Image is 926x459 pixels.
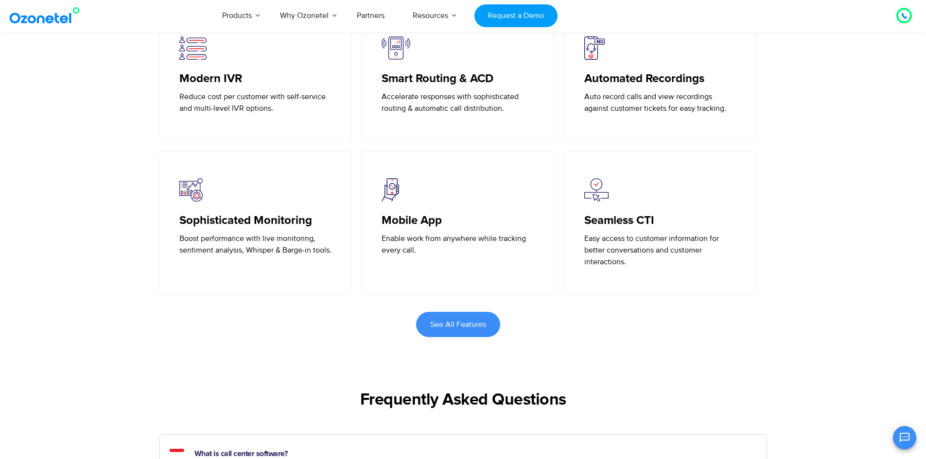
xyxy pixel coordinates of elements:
h5: Mobile App [382,214,535,228]
h5: Sophisticated Monitoring [179,214,332,228]
button: Open chat [893,426,916,449]
h5: Smart Routing & ACD [382,72,535,86]
a: Request a Demo [474,4,558,27]
span: See All Features [430,321,486,328]
a: What is call center software? [194,450,288,458]
h5: Automated Recordings [584,72,737,86]
p: Enable work from anywhere while tracking every call. [382,233,535,256]
h5: Modern IVR [179,72,332,86]
p: Boost performance with live monitoring, sentiment analysis, Whisper & Barge-in tools. [179,233,332,256]
h5: Seamless CTI [584,214,737,228]
a: See All Features [416,312,500,337]
p: Accelerate responses with sophisticated routing & automatic call distribution. [382,91,535,114]
p: Auto record calls and view recordings against customer tickets for easy tracking. [584,91,737,114]
p: Reduce cost per customer with self-service and multi-level IVR options. [179,91,332,114]
p: Easy access to customer information for better conversations and customer interactions. [584,233,737,268]
h2: Frequently Asked Questions [159,391,767,410]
